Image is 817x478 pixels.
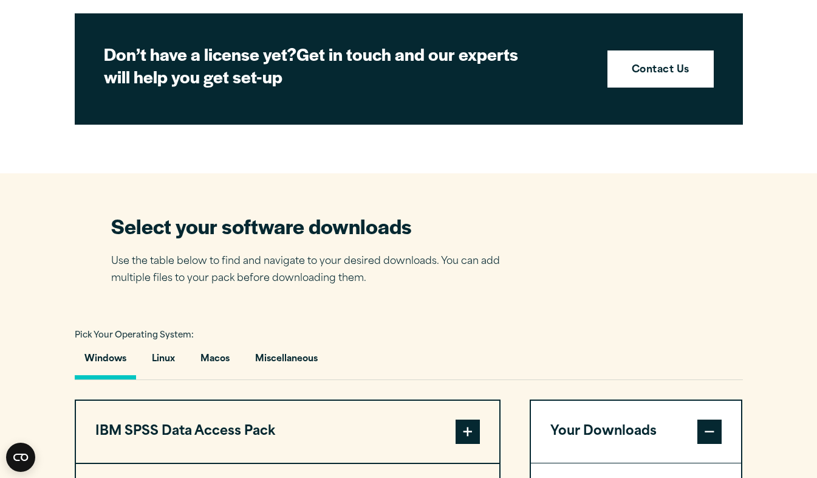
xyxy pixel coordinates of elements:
h2: Get in touch and our experts will help you get set-up [104,43,529,88]
button: Windows [75,345,136,379]
button: Open CMP widget [6,443,35,472]
h2: Select your software downloads [111,212,518,240]
strong: Contact Us [632,63,689,78]
span: Pick Your Operating System: [75,331,194,339]
button: Macos [191,345,239,379]
a: Contact Us [607,50,714,88]
button: IBM SPSS Data Access Pack [76,401,499,463]
button: Your Downloads [531,401,742,463]
p: Use the table below to find and navigate to your desired downloads. You can add multiple files to... [111,253,518,288]
strong: Don’t have a license yet? [104,41,296,66]
button: Linux [142,345,185,379]
button: Miscellaneous [245,345,327,379]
